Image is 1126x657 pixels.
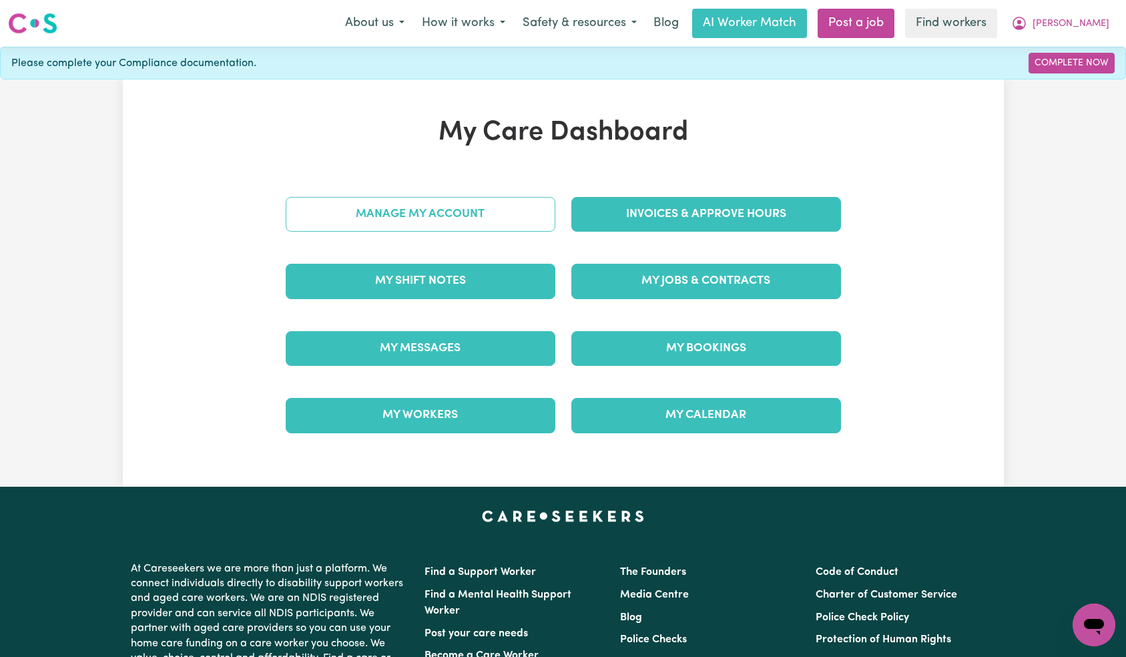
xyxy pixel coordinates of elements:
a: Invoices & Approve Hours [571,197,841,232]
a: Find workers [905,9,997,38]
a: My Shift Notes [286,264,555,298]
a: My Workers [286,398,555,433]
a: Blog [620,612,642,623]
a: Find a Mental Health Support Worker [425,590,571,616]
button: How it works [413,9,514,37]
a: My Calendar [571,398,841,433]
a: Careseekers logo [8,8,57,39]
a: Careseekers home page [482,511,644,521]
a: Post your care needs [425,628,528,639]
span: [PERSON_NAME] [1033,17,1109,31]
a: My Bookings [571,331,841,366]
h1: My Care Dashboard [278,117,849,149]
a: The Founders [620,567,686,578]
span: Please complete your Compliance documentation. [11,55,256,71]
button: Safety & resources [514,9,645,37]
iframe: Button to launch messaging window [1073,604,1115,646]
button: My Account [1003,9,1118,37]
a: My Jobs & Contracts [571,264,841,298]
a: Manage My Account [286,197,555,232]
a: Blog [645,9,687,38]
a: Charter of Customer Service [816,590,957,600]
a: My Messages [286,331,555,366]
a: Media Centre [620,590,689,600]
a: Code of Conduct [816,567,898,578]
a: Find a Support Worker [425,567,536,578]
a: Complete Now [1029,53,1115,73]
a: Post a job [818,9,894,38]
a: Protection of Human Rights [816,634,951,645]
a: Police Check Policy [816,612,909,623]
a: Police Checks [620,634,687,645]
img: Careseekers logo [8,11,57,35]
button: About us [336,9,413,37]
a: AI Worker Match [692,9,807,38]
